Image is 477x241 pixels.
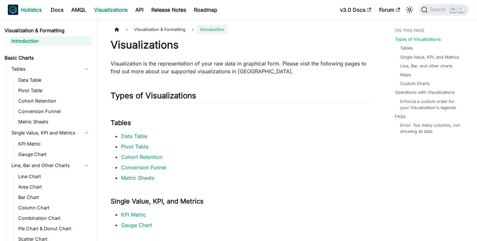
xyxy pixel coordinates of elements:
a: Operations with Visualizations [395,89,455,95]
a: Combination Chart [16,214,92,223]
a: Bar Chart [16,193,92,202]
kbd: K [458,7,465,12]
a: Forum [375,5,404,15]
a: Column Chart [16,203,92,212]
a: Area Chart [16,182,92,191]
a: Docs [47,5,67,15]
p: Visualization is the representation of your raw data in graphical form. Please visit the followin... [111,60,369,75]
a: Single Value, KPI and Metrics [9,128,92,138]
a: Types of Visualizations [395,36,441,42]
a: Custom Charts [401,80,430,87]
b: Holistics [21,6,42,14]
a: KPI Metric [16,139,92,149]
h3: Tables [111,119,369,127]
a: Line, Bar, and other charts [401,63,453,69]
a: Tables [401,45,413,51]
a: AMQL [67,5,90,15]
h3: Single Value, KPI, and Metrics [111,197,369,206]
a: Visualization & Formatting [3,26,92,35]
a: Line, Bar and Other Charts [9,160,92,171]
a: Maps [401,72,412,78]
a: Cohort Retention [121,154,162,160]
h2: Types of Visualizations [111,91,369,103]
a: Gauge Chart [16,150,92,159]
a: Enforce a custom order for your Visualization's legends [401,98,464,111]
a: Single Value, KPI, and Metrics [401,54,460,60]
a: Conversion Funnel [121,164,166,171]
a: Metric Sheets [121,175,154,181]
nav: Breadcrumbs [111,25,369,34]
button: Switch between dark and light mode (currently light mode) [404,5,415,15]
a: Data Table [16,76,92,85]
a: FAQs [395,113,406,120]
a: HolisticsHolistics [8,5,42,15]
a: Introduction [9,36,92,46]
a: Error: Too many columns, not showing all data [401,122,464,135]
a: Home page [111,25,123,34]
a: Cohort Retention [16,96,92,106]
button: Search (Ctrl+K) [419,4,469,16]
span: Search [428,7,450,13]
a: Visualizations [90,5,131,15]
img: Holistics [8,5,18,15]
a: Roadmap [190,5,221,15]
a: Pie Chart & Donut Chart [16,224,92,233]
a: KPI Metric [121,211,146,218]
a: Release Notes [147,5,190,15]
span: Introduction [197,25,227,34]
a: Line Chart [16,172,92,181]
span: Visualization & Formatting [131,25,189,34]
a: Tables [9,64,92,74]
a: Pivot Table [16,86,92,95]
a: Basic Charts [3,53,92,63]
a: Metric Sheets [16,117,92,126]
a: API [131,5,147,15]
a: v3.0 Docs [336,5,375,15]
a: Data Table [121,133,147,139]
a: Pivot Table [121,143,148,150]
a: Gauge Chart [121,222,152,228]
a: Conversion Funnel [16,107,92,116]
h1: Visualizations [111,38,369,51]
